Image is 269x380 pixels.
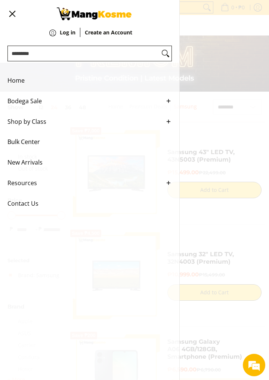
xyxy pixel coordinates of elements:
a: Bulk Center [7,132,172,152]
a: Resources [7,173,172,193]
img: Premium Deals: Best Premium Home Appliances Sale l Mang Kosme Samsung [57,7,132,20]
a: Bodega Sale [7,91,172,111]
span: Resources [7,173,161,193]
span: Bulk Center [7,132,161,152]
a: Contact Us [7,193,172,214]
span: Shop by Class [7,111,161,132]
span: Bodega Sale [7,91,161,111]
a: New Arrivals [7,152,172,173]
strong: Create an Account [85,29,132,36]
span: New Arrivals [7,152,161,173]
span: Home [7,70,161,91]
a: Shop by Class [7,111,172,132]
span: Contact Us [7,193,161,214]
a: Create an Account [85,30,132,46]
a: Log in [60,30,75,46]
a: Home [7,70,172,91]
button: Search [160,46,171,61]
strong: Log in [60,29,75,36]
